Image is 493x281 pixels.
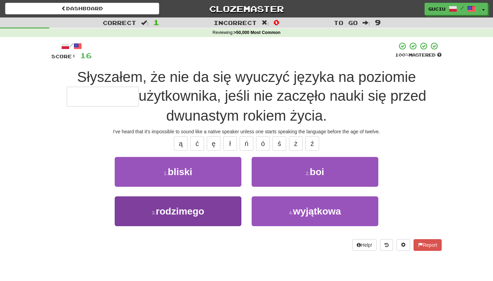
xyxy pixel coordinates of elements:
[306,171,310,176] small: 2 .
[156,206,204,217] span: rodzimego
[139,88,426,124] span: użytkownika, jeśli nie zaczęło nauki się przed dwunastym rokiem życia.
[262,20,269,26] span: :
[252,196,378,226] button: 4.wyjątkowa
[305,136,319,151] button: ź
[395,52,442,58] div: Mastered
[51,42,92,50] div: /
[223,136,237,151] button: ł
[169,3,324,15] a: Clozemaster
[274,18,279,26] span: 0
[207,136,220,151] button: ę
[334,19,358,26] span: To go
[289,210,293,216] small: 4 .
[164,171,168,176] small: 1 .
[363,20,370,26] span: :
[168,167,192,177] span: bliski
[174,136,188,151] button: ą
[214,19,257,26] span: Incorrect
[115,157,241,187] button: 1.bliski
[77,69,416,85] span: Słyszałem, że nie da się wyuczyć języka na poziomie
[375,18,381,26] span: 9
[115,196,241,226] button: 3.rodzimego
[141,20,149,26] span: :
[425,3,479,15] a: Guciu /
[256,136,270,151] button: ó
[310,167,324,177] span: boi
[380,239,393,251] button: Round history (alt+y)
[152,210,156,216] small: 3 .
[352,239,377,251] button: Help!
[153,18,159,26] span: 1
[233,30,280,35] strong: >50,000 Most Common
[51,128,442,135] div: I've heard that it's impossible to sound like a native speaker unless one starts speaking the lan...
[460,5,464,10] span: /
[395,52,409,58] span: 100 %
[293,206,341,217] span: wyjątkowa
[273,136,286,151] button: ś
[5,3,159,14] a: Dashboard
[240,136,253,151] button: ń
[428,6,445,12] span: Guciu
[252,157,378,187] button: 2.boi
[103,19,136,26] span: Correct
[80,51,92,60] span: 16
[190,136,204,151] button: ć
[414,239,442,251] button: Report
[289,136,303,151] button: ż
[51,53,76,59] span: Score:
